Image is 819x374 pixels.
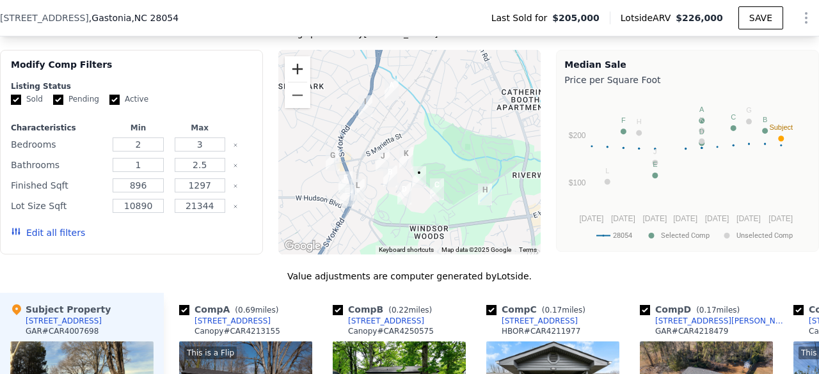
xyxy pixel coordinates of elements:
button: Clear [233,143,238,148]
div: GAR # CAR4007698 [26,326,99,336]
text: [DATE] [611,214,635,223]
div: 619 Efird St [392,178,417,210]
span: 0.69 [238,306,255,315]
a: [STREET_ADDRESS] [486,316,578,326]
div: This is a Flip [184,347,237,359]
span: , Gastonia [89,12,179,24]
div: 1905 Wood St [321,144,345,176]
text: L [606,167,610,175]
span: 0.22 [392,306,409,315]
div: Median Sale [564,58,811,71]
span: $205,000 [552,12,600,24]
div: Comp A [179,303,283,316]
a: Terms (opens in new tab) [519,246,537,253]
a: Open this area in Google Maps (opens a new window) [282,238,324,254]
div: Comp D [640,303,745,316]
span: Lotside ARV [621,12,676,24]
text: H [637,118,642,125]
input: Sold [11,95,21,105]
a: [STREET_ADDRESS] [179,316,271,326]
div: 201 Dixon Cir [370,144,395,176]
div: 1942 Rhoden Ct [473,178,497,210]
button: Keyboard shortcuts [379,245,434,254]
text: E [653,160,658,168]
div: Canopy # CAR4213155 [195,326,280,336]
button: Zoom out [285,82,310,108]
text: [DATE] [643,214,667,223]
div: 114 W Hilltop Cir [333,166,358,198]
span: ( miles) [537,306,591,315]
button: Clear [233,183,238,189]
div: Canopy # CAR4250575 [348,326,434,336]
div: Min [110,123,166,133]
text: [DATE] [769,214,793,223]
button: Clear [233,204,238,209]
button: Show Options [793,5,819,31]
label: Active [109,94,148,105]
span: 0.17 [699,306,717,315]
text: I [701,126,703,134]
span: 0.17 [545,306,562,315]
label: Pending [53,94,99,105]
span: Last Sold for [491,12,553,24]
div: Comp B [333,303,437,316]
div: 1601 Greenview Dr [407,161,431,193]
div: Comp C [486,303,591,316]
text: D [699,128,704,136]
div: Max [171,123,228,133]
text: Subject [770,123,793,131]
a: [STREET_ADDRESS] [333,316,424,326]
span: ( miles) [383,306,437,315]
button: SAVE [738,6,783,29]
text: Unselected Comp [736,231,793,240]
div: 1750 Oak Valley Dr [378,160,402,192]
button: Edit all filters [11,226,85,239]
div: [STREET_ADDRESS] [26,316,102,326]
text: B [763,116,767,123]
div: [STREET_ADDRESS][PERSON_NAME] [655,316,788,326]
div: 1209 Madison St [379,74,404,105]
button: Clear [233,163,238,168]
span: ( miles) [230,306,283,315]
span: ( miles) [691,306,745,315]
text: Selected Comp [661,231,710,240]
span: , NC 28054 [131,13,179,23]
text: C [731,113,736,121]
div: 1535 Rolling Meadow Ln [425,173,449,205]
div: HBOR # CAR4211977 [502,326,580,336]
div: Bathrooms [11,156,105,174]
div: Subject Property [10,303,111,316]
div: Listing Status [11,81,252,91]
text: $200 [569,131,586,140]
input: Active [109,95,120,105]
div: Characteristics [11,123,105,133]
text: [DATE] [705,214,729,223]
div: Modify Comp Filters [11,58,252,81]
div: [STREET_ADDRESS] [502,316,578,326]
div: Lot Size Sqft [11,197,105,215]
div: Price per Square Foot [564,71,811,89]
text: J [653,148,657,155]
text: F [621,116,626,124]
div: [STREET_ADDRESS] [348,316,424,326]
span: Map data ©2025 Google [441,246,511,253]
div: GAR # CAR4218479 [655,326,728,336]
div: 110 E Hilltop Dr [346,174,370,206]
text: [DATE] [674,214,698,223]
text: [DATE] [580,214,604,223]
div: [STREET_ADDRESS] [195,316,271,326]
a: [STREET_ADDRESS][PERSON_NAME] [640,316,788,326]
text: [DATE] [736,214,761,223]
svg: A chart. [564,89,807,249]
text: K [699,116,704,123]
img: Google [282,238,324,254]
button: Zoom in [285,56,310,82]
text: A [699,105,704,113]
div: Finished Sqft [11,176,105,194]
div: 394 Efird St [394,142,418,174]
text: $100 [569,178,586,187]
text: G [747,106,752,114]
div: Bedrooms [11,136,105,153]
span: $226,000 [676,13,723,23]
